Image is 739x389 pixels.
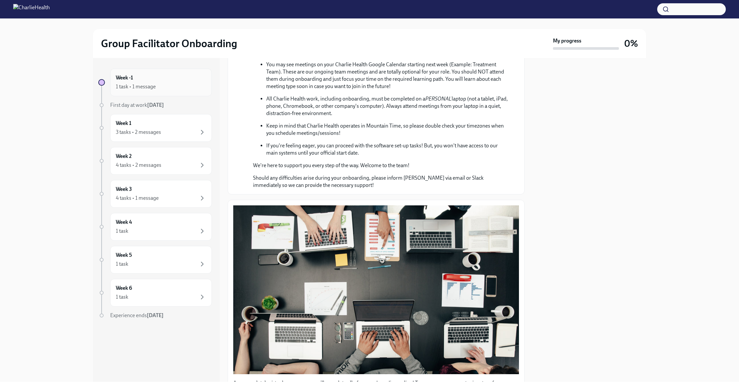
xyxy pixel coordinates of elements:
h6: Week 1 [116,120,131,127]
img: CharlieHealth [13,4,50,15]
h6: Week -1 [116,74,133,81]
p: All Charlie Health work, including onboarding, must be completed on a laptop (not a tablet, iPad,... [266,95,508,117]
div: 1 task [116,260,128,268]
span: First day at work [110,102,164,108]
h3: 0% [624,38,638,49]
div: 4 tasks • 1 message [116,194,159,202]
strong: [DATE] [147,312,164,318]
p: If you're feeling eager, you can proceed with the software set-up tasks! But, you won't have acce... [266,142,508,157]
button: Zoom image [233,205,519,374]
a: Week 13 tasks • 2 messages [98,114,212,142]
div: 3 tasks • 2 messages [116,129,161,136]
a: Week 51 task [98,246,212,274]
strong: [DATE] [147,102,164,108]
strong: My progress [553,37,581,45]
div: 1 task [116,293,128,301]
div: 1 task • 1 message [116,83,156,90]
h6: Week 3 [116,186,132,193]
p: You may see meetings on your Charlie Health Google Calendar starting next week (Example: Treatmen... [266,61,508,90]
a: First day at work[DATE] [98,102,212,109]
span: Experience ends [110,312,164,318]
a: Week 34 tasks • 1 message [98,180,212,208]
a: Week -11 task • 1 message [98,69,212,96]
a: Week 61 task [98,279,212,307]
a: Week 41 task [98,213,212,241]
a: Week 24 tasks • 2 messages [98,147,212,175]
em: PERSONAL [425,96,452,102]
div: 1 task [116,227,128,235]
h6: Week 4 [116,219,132,226]
p: Keep in mind that Charlie Health operates in Mountain Time, so please double check your timezones... [266,122,508,137]
p: Should any difficulties arise during your onboarding, please inform [PERSON_NAME] via email or Sl... [253,174,508,189]
div: 4 tasks • 2 messages [116,162,161,169]
h2: Group Facilitator Onboarding [101,37,237,50]
h6: Week 5 [116,252,132,259]
h6: Week 6 [116,284,132,292]
p: We're here to support you every step of the way. Welcome to the team! [253,162,508,169]
h6: Week 2 [116,153,132,160]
